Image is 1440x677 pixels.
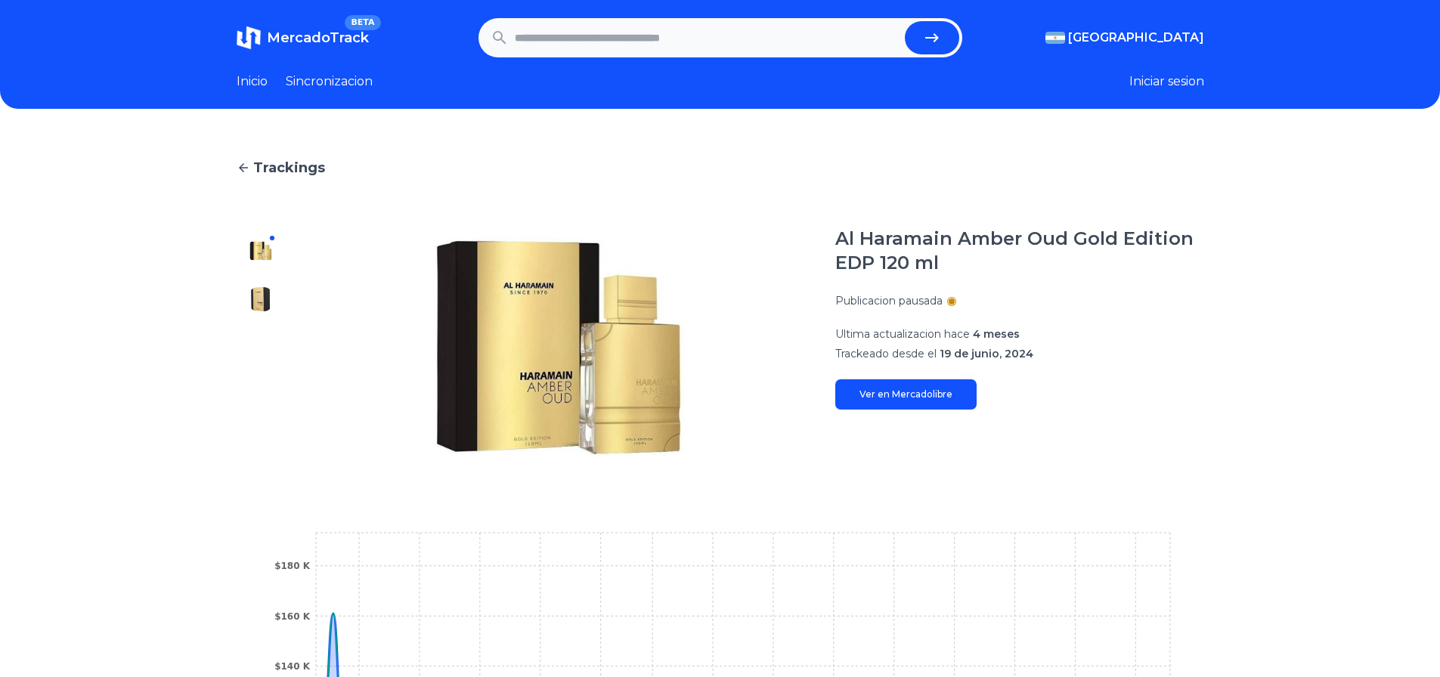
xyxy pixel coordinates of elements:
a: MercadoTrackBETA [237,26,369,50]
img: Al Haramain Amber Oud Gold Edition EDP 120 ml [249,287,273,311]
button: [GEOGRAPHIC_DATA] [1045,29,1204,47]
span: Ultima actualizacion hace [835,327,970,341]
span: Trackings [253,157,325,178]
span: 4 meses [973,327,1020,341]
img: Al Haramain Amber Oud Gold Edition EDP 120 ml [249,335,273,360]
a: Trackings [237,157,1204,178]
img: Al Haramain Amber Oud Gold Edition EDP 120 ml [315,227,805,468]
span: Trackeado desde el [835,347,937,360]
a: Ver en Mercadolibre [835,379,977,410]
img: Al Haramain Amber Oud Gold Edition EDP 120 ml [249,384,273,408]
p: Publicacion pausada [835,293,943,308]
h1: Al Haramain Amber Oud Gold Edition EDP 120 ml [835,227,1204,275]
button: Iniciar sesion [1129,73,1204,91]
img: MercadoTrack [237,26,261,50]
a: Sincronizacion [286,73,373,91]
tspan: $140 K [274,661,311,672]
span: 19 de junio, 2024 [940,347,1033,360]
span: [GEOGRAPHIC_DATA] [1068,29,1204,47]
tspan: $180 K [274,561,311,571]
span: BETA [345,15,380,30]
img: Argentina [1045,32,1065,44]
img: Al Haramain Amber Oud Gold Edition EDP 120 ml [249,239,273,263]
img: Al Haramain Amber Oud Gold Edition EDP 120 ml [249,432,273,456]
span: MercadoTrack [267,29,369,46]
a: Inicio [237,73,268,91]
tspan: $160 K [274,611,311,622]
